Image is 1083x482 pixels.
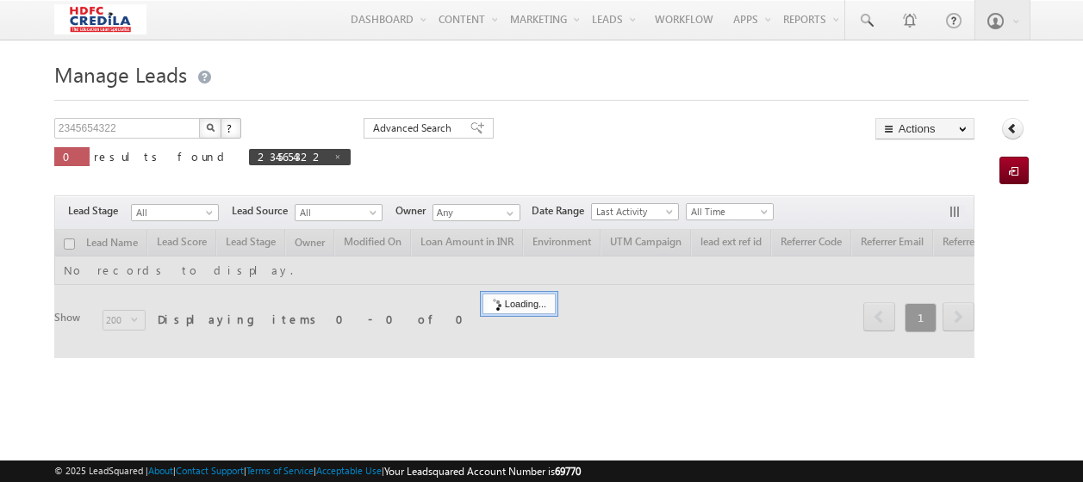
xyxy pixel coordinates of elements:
[555,465,581,478] span: 69770
[176,465,244,476] a: Contact Support
[482,294,556,314] div: Loading...
[316,465,382,476] a: Acceptable Use
[232,203,295,219] span: Lead Source
[497,205,519,222] a: Show All Items
[686,203,774,220] a: All Time
[131,204,219,221] a: All
[221,118,241,139] button: ?
[296,205,377,220] span: All
[54,463,581,479] span: © 2025 LeadSquared | | | | |
[592,204,674,219] span: Last Activity
[373,120,457,136] span: Advanced Search
[94,149,231,164] span: results found
[54,60,187,88] span: Manage Leads
[532,203,591,219] span: Date Range
[687,204,769,219] span: All Time
[63,149,81,164] span: 0
[54,4,146,34] img: Custom Logo
[433,204,520,221] input: Type to Search
[875,118,974,139] button: Actions
[148,465,173,476] a: About
[206,123,215,132] img: Search
[384,465,581,478] span: Your Leadsquared Account Number is
[395,203,433,219] span: Owner
[258,149,325,164] span: 2345654322
[246,465,314,476] a: Terms of Service
[227,120,234,135] span: ?
[132,205,214,220] span: All
[295,204,383,221] a: All
[68,203,131,219] span: Lead Stage
[591,203,679,220] a: Last Activity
